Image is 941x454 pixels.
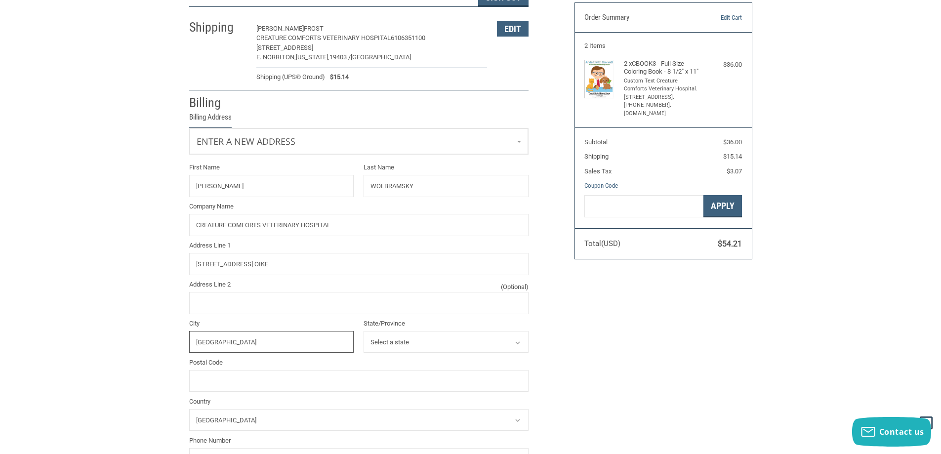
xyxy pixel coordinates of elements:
[584,239,620,248] span: Total (USD)
[25,69,61,77] strong: REPORTED
[189,95,247,111] h2: Billing
[189,19,247,36] h2: Shipping
[325,72,349,82] span: $15.14
[584,195,703,217] input: Gift Certificate or Coupon Code
[256,53,296,61] span: E. Norriton,
[190,128,528,154] a: Enter or select a different address
[21,7,96,17] div: NVA CyberSecurity
[718,239,742,248] span: $54.21
[584,167,612,175] span: Sales Tax
[189,319,354,329] label: City
[584,42,742,50] h3: 2 Items
[189,280,529,289] label: Address Line 2
[256,34,391,41] span: Creature Comforts Veterinary Hospital
[501,282,529,292] small: (Optional)
[702,60,742,70] div: $36.00
[624,77,700,118] li: Custom Text Creature Comforts Veterinary Hospital. [STREET_ADDRESS]. [PHONE_NUMBER]. [DOMAIN_NAME]
[692,13,742,23] a: Edit Cart
[723,138,742,146] span: $36.00
[584,153,609,160] span: Shipping
[391,34,425,41] span: 6106351100
[256,72,325,82] span: Shipping (UPS® Ground)
[189,358,529,368] label: Postal Code
[189,397,529,407] label: Country
[98,176,150,194] button: Watch Video
[7,7,17,17] img: 1755887412032553598.png
[189,241,529,250] label: Address Line 1
[95,200,150,217] button: Watch it later
[584,13,692,23] h3: Order Summary
[189,436,529,446] label: Phone Number
[497,21,529,37] button: Edit
[364,163,529,172] label: Last Name
[624,60,700,76] h4: 2 x CBOOK3 - Full Size Coloring Book - 8 1/2" x 11"
[256,44,313,51] span: [STREET_ADDRESS]
[189,112,232,128] legend: Billing Address
[189,202,529,211] label: Company Name
[852,417,931,447] button: Contact us
[189,163,354,172] label: First Name
[584,182,618,189] a: Coupon Code
[723,153,742,160] span: $15.14
[1,1,21,21] img: 1755887412032553598.png
[351,53,411,61] span: [GEOGRAPHIC_DATA]
[584,138,608,146] span: Subtotal
[329,53,351,61] span: 19403 /
[364,319,529,329] label: State/Province
[256,25,304,32] span: [PERSON_NAME]
[703,195,742,217] button: Apply
[197,135,295,147] span: Enter a new address
[304,25,324,32] span: Frost
[296,53,329,61] span: [US_STATE],
[17,45,141,85] p: Phishing is getting sophisticated, with red flags less apparent. Any email that is suspicious, SP...
[727,167,742,175] span: $3.07
[879,426,924,437] span: Contact us
[17,118,141,158] p: Please watch this 2-minute video to review the warning signs from the recent phishing email so th...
